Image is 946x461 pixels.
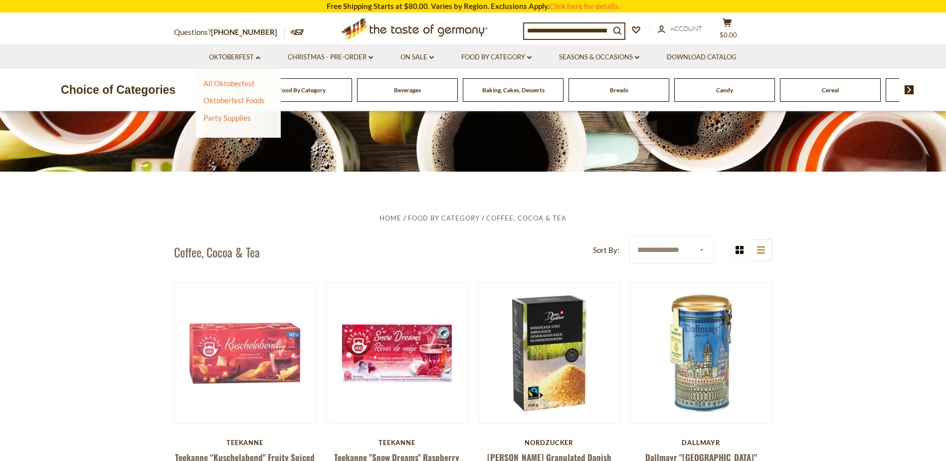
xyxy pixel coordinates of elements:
a: Seasons & Occasions [559,52,639,63]
img: Dallmayr "San Sebastian" Guatemalan Coffee in Munich Scene Gift Tin, 17.6 oz. [631,283,772,424]
a: Food By Category [408,214,480,222]
a: Download Catalog [667,52,737,63]
a: Beverages [394,86,421,94]
button: $0.00 [713,18,743,43]
span: $0.00 [720,31,737,39]
a: Candy [716,86,733,94]
a: Christmas - PRE-ORDER [288,52,373,63]
a: Cereal [822,86,839,94]
a: Click here for details. [549,1,620,10]
a: Food By Category [278,86,326,94]
img: Teekanne “Kuschelabend" Fruity Spiced Tea, 20 bags, 1.59 oz [175,283,316,424]
a: Account [658,23,702,34]
span: Account [670,24,702,32]
div: Dallmayr [630,439,772,447]
a: All Oktoberfest [203,79,255,88]
a: Party Supplies [203,113,251,122]
h1: Coffee, Cocoa & Tea [174,244,260,259]
a: Home [379,214,401,222]
a: Oktoberfest [209,52,260,63]
div: Nordzucker [478,439,620,447]
img: Teekanne "Snow Dreams" Raspberry Cream and Meringue Flavor Tea, 18 bags, 1.59 oz [327,283,468,424]
a: On Sale [400,52,434,63]
div: Teekanne [174,439,316,447]
a: [PHONE_NUMBER] [211,27,277,36]
a: Coffee, Cocoa & Tea [486,214,567,222]
img: Dan Sukker Granulated Danish Brown Raw Sugar, 17.6 oz [479,283,620,424]
a: Food By Category [461,52,532,63]
a: Baking, Cakes, Desserts [482,86,545,94]
div: Teekanne [326,439,468,447]
img: next arrow [905,85,914,94]
a: Breads [610,86,628,94]
p: Questions? [174,26,285,39]
label: Sort By: [593,244,619,256]
a: Oktoberfest Foods [203,96,265,105]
